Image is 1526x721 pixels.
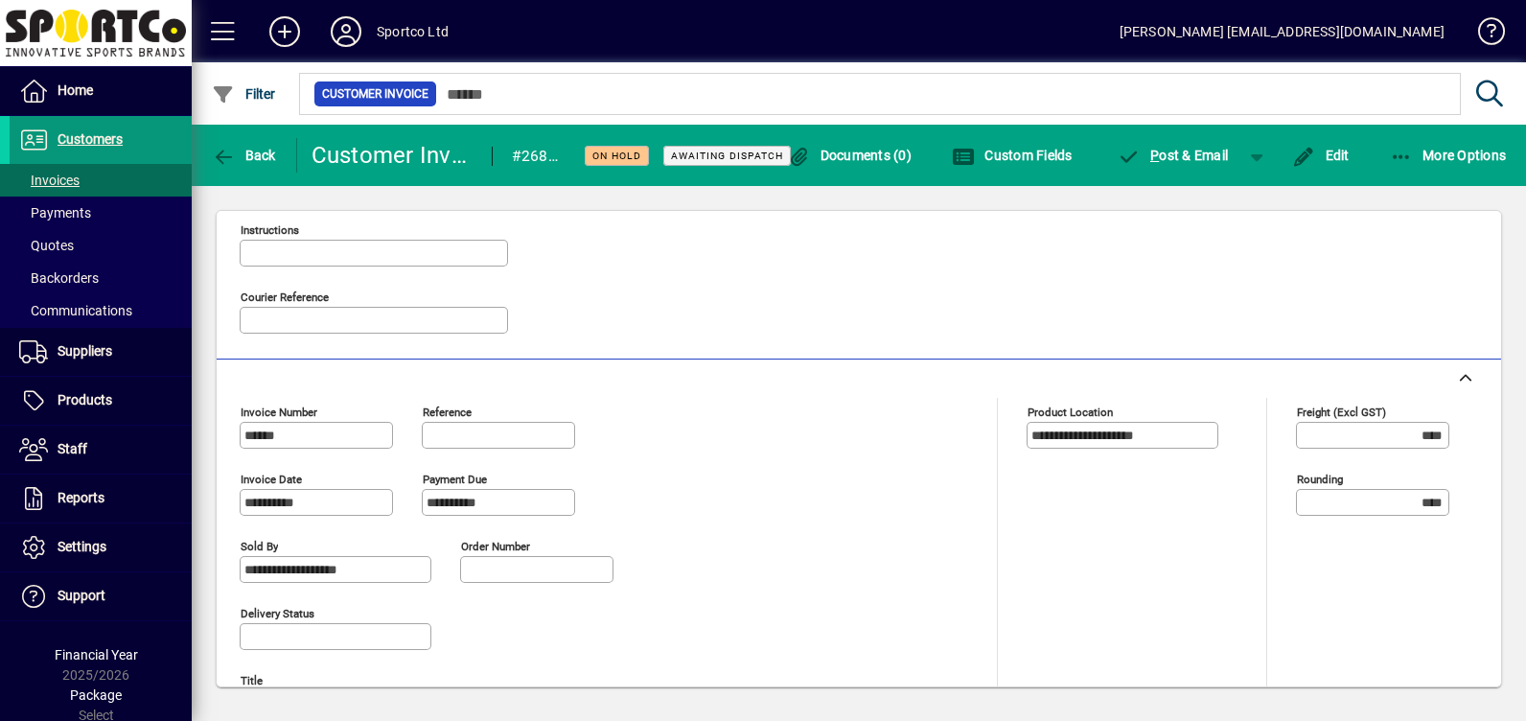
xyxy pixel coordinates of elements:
[1028,405,1113,418] mat-label: Product location
[1120,16,1445,47] div: [PERSON_NAME] [EMAIL_ADDRESS][DOMAIN_NAME]
[312,140,473,171] div: Customer Invoice
[58,343,112,359] span: Suppliers
[10,328,192,376] a: Suppliers
[1287,138,1354,173] button: Edit
[19,205,91,221] span: Payments
[512,141,561,172] div: #268010
[19,238,74,253] span: Quotes
[10,475,192,523] a: Reports
[1464,4,1502,66] a: Knowledge Base
[10,294,192,327] a: Communications
[1390,148,1507,163] span: More Options
[241,405,317,418] mat-label: Invoice number
[58,490,104,505] span: Reports
[1297,472,1343,485] mat-label: Rounding
[19,303,132,318] span: Communications
[207,138,281,173] button: Back
[10,164,192,197] a: Invoices
[241,222,299,236] mat-label: Instructions
[254,14,315,49] button: Add
[947,138,1077,173] button: Custom Fields
[10,67,192,115] a: Home
[192,138,297,173] app-page-header-button: Back
[1297,405,1386,418] mat-label: Freight (excl GST)
[58,82,93,98] span: Home
[55,647,138,663] span: Financial Year
[423,472,487,485] mat-label: Payment due
[10,377,192,425] a: Products
[322,84,428,104] span: Customer Invoice
[10,262,192,294] a: Backorders
[592,150,641,162] span: On hold
[58,588,105,603] span: Support
[241,673,263,686] mat-label: Title
[10,197,192,229] a: Payments
[19,270,99,286] span: Backorders
[1385,138,1512,173] button: More Options
[241,290,329,303] mat-label: Courier Reference
[1108,138,1238,173] button: Post & Email
[315,14,377,49] button: Profile
[461,539,530,552] mat-label: Order number
[241,472,302,485] mat-label: Invoice date
[1118,148,1229,163] span: ost & Email
[58,539,106,554] span: Settings
[241,539,278,552] mat-label: Sold by
[377,16,449,47] div: Sportco Ltd
[58,441,87,456] span: Staff
[58,392,112,407] span: Products
[58,131,123,147] span: Customers
[212,148,276,163] span: Back
[19,173,80,188] span: Invoices
[787,148,912,163] span: Documents (0)
[1150,148,1159,163] span: P
[10,229,192,262] a: Quotes
[70,687,122,703] span: Package
[10,523,192,571] a: Settings
[212,86,276,102] span: Filter
[952,148,1073,163] span: Custom Fields
[241,606,314,619] mat-label: Delivery status
[10,426,192,474] a: Staff
[10,572,192,620] a: Support
[1292,148,1350,163] span: Edit
[671,150,783,162] span: Awaiting Dispatch
[782,138,916,173] button: Documents (0)
[423,405,472,418] mat-label: Reference
[207,77,281,111] button: Filter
